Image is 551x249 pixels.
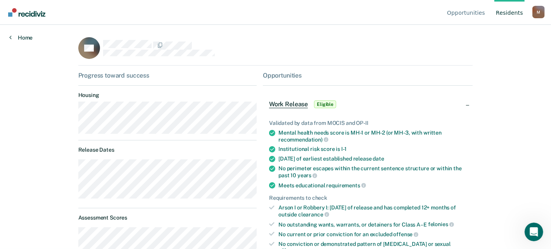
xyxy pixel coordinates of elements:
[428,221,454,227] span: felonies
[78,147,257,153] dt: Release Dates
[278,137,328,143] span: recommendation)
[394,231,419,237] span: offense
[9,34,33,41] a: Home
[278,231,466,238] div: No current or prior conviction for an excluded
[263,92,473,117] div: Work ReleaseEligible
[269,195,466,201] div: Requirements to check
[525,223,543,241] iframe: Intercom live chat
[278,221,466,228] div: No outstanding wants, warrants, or detainers for Class A–E
[78,214,257,221] dt: Assessment Scores
[314,100,336,108] span: Eligible
[326,182,366,188] span: requirements
[278,204,466,218] div: Arson I or Robbery I: [DATE] of release and has completed 12+ months of outside
[78,72,257,79] div: Progress toward success
[269,100,308,108] span: Work Release
[78,92,257,99] dt: Housing
[297,172,317,178] span: years
[373,156,384,162] span: date
[532,6,545,18] button: Profile dropdown button
[263,72,473,79] div: Opportunities
[298,211,329,218] span: clearance
[278,156,466,162] div: [DATE] of earliest established release
[8,8,45,17] img: Recidiviz
[278,130,466,143] div: Mental health needs score is MH-1 or MH-2 (or MH-3, with written
[278,146,466,152] div: Institutional risk score is
[532,6,545,18] div: M
[278,182,466,189] div: Meets educational
[269,120,466,126] div: Validated by data from MOCIS and OP-II
[278,165,466,178] div: No perimeter escapes within the current sentence structure or within the past 10
[341,146,347,152] span: I-1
